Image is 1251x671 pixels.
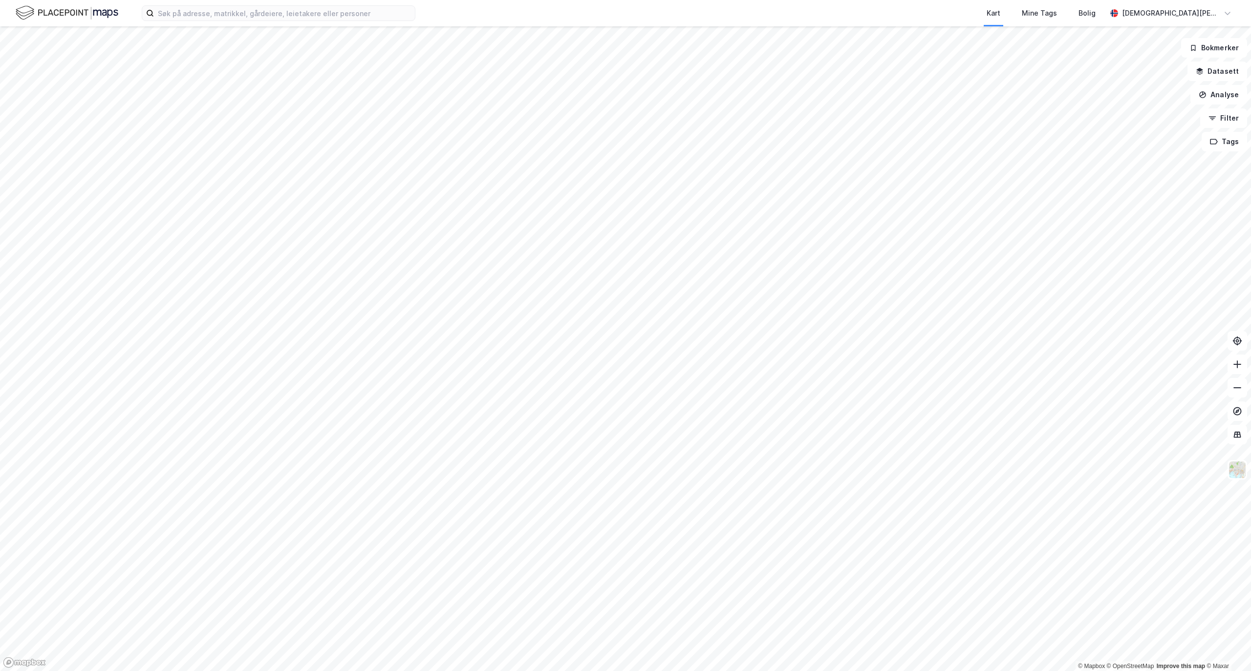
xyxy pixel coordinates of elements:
[1107,663,1154,670] a: OpenStreetMap
[1187,62,1247,81] button: Datasett
[1078,7,1096,19] div: Bolig
[1228,461,1247,479] img: Z
[1022,7,1057,19] div: Mine Tags
[1157,663,1205,670] a: Improve this map
[1181,38,1247,58] button: Bokmerker
[1122,7,1220,19] div: [DEMOGRAPHIC_DATA][PERSON_NAME]
[1200,108,1247,128] button: Filter
[1202,624,1251,671] iframe: Chat Widget
[3,657,46,668] a: Mapbox homepage
[16,4,118,21] img: logo.f888ab2527a4732fd821a326f86c7f29.svg
[1190,85,1247,105] button: Analyse
[1078,663,1105,670] a: Mapbox
[1202,624,1251,671] div: Kontrollprogram for chat
[1202,132,1247,151] button: Tags
[987,7,1000,19] div: Kart
[154,6,415,21] input: Søk på adresse, matrikkel, gårdeiere, leietakere eller personer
